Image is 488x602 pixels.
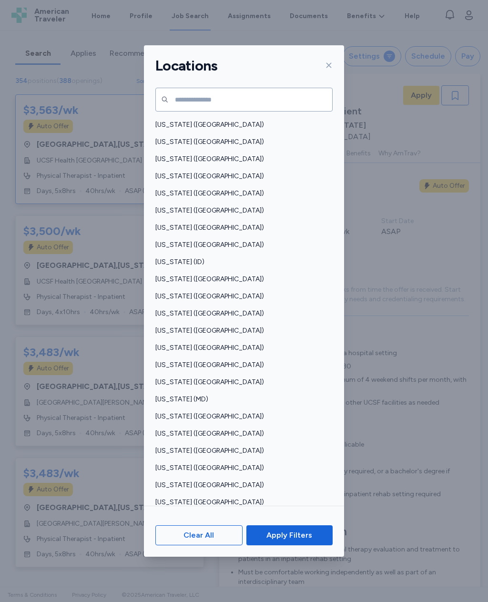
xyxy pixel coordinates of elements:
[155,154,327,164] span: [US_STATE] ([GEOGRAPHIC_DATA])
[183,530,214,541] span: Clear All
[155,498,327,507] span: [US_STATE] ([GEOGRAPHIC_DATA])
[155,412,327,421] span: [US_STATE] ([GEOGRAPHIC_DATA])
[155,463,327,473] span: [US_STATE] ([GEOGRAPHIC_DATA])
[155,137,327,147] span: [US_STATE] ([GEOGRAPHIC_DATA])
[155,292,327,301] span: [US_STATE] ([GEOGRAPHIC_DATA])
[155,189,327,198] span: [US_STATE] ([GEOGRAPHIC_DATA])
[155,446,327,456] span: [US_STATE] ([GEOGRAPHIC_DATA])
[155,57,217,75] h1: Locations
[155,257,327,267] span: [US_STATE] (ID)
[155,378,327,387] span: [US_STATE] ([GEOGRAPHIC_DATA])
[155,223,327,233] span: [US_STATE] ([GEOGRAPHIC_DATA])
[155,326,327,336] span: [US_STATE] ([GEOGRAPHIC_DATA])
[155,525,243,545] button: Clear All
[155,240,327,250] span: [US_STATE] ([GEOGRAPHIC_DATA])
[266,530,312,541] span: Apply Filters
[246,525,333,545] button: Apply Filters
[155,275,327,284] span: [US_STATE] ([GEOGRAPHIC_DATA])
[155,480,327,490] span: [US_STATE] ([GEOGRAPHIC_DATA])
[155,429,327,439] span: [US_STATE] ([GEOGRAPHIC_DATA])
[155,309,327,318] span: [US_STATE] ([GEOGRAPHIC_DATA])
[155,343,327,353] span: [US_STATE] ([GEOGRAPHIC_DATA])
[155,206,327,215] span: [US_STATE] ([GEOGRAPHIC_DATA])
[155,120,327,130] span: [US_STATE] ([GEOGRAPHIC_DATA])
[155,172,327,181] span: [US_STATE] ([GEOGRAPHIC_DATA])
[155,360,327,370] span: [US_STATE] ([GEOGRAPHIC_DATA])
[155,395,327,404] span: [US_STATE] (MD)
